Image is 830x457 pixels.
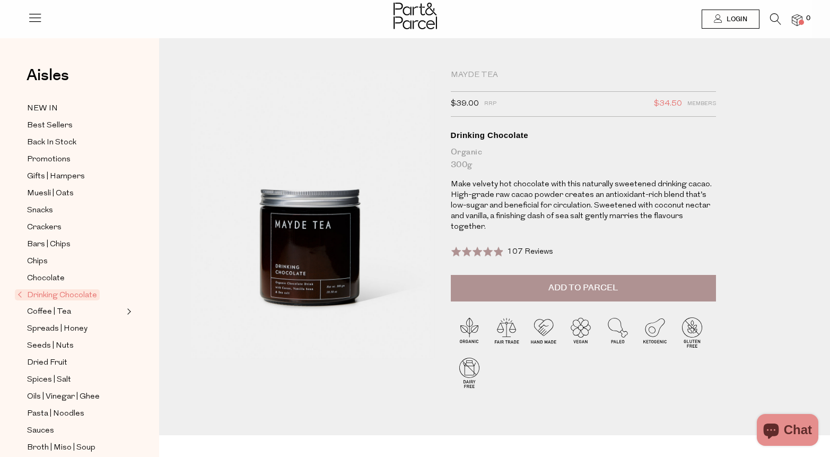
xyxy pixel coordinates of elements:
[27,170,124,183] a: Gifts | Hampers
[792,14,802,25] a: 0
[27,221,62,234] span: Crackers
[548,282,618,294] span: Add to Parcel
[27,102,124,115] a: NEW IN
[27,67,69,94] a: Aisles
[27,119,124,132] a: Best Sellers
[562,314,599,351] img: P_P-ICONS-Live_Bec_V11_Vegan.svg
[724,15,747,24] span: Login
[27,153,124,166] a: Promotions
[451,275,716,301] button: Add to Parcel
[15,289,100,300] span: Drinking Chocolate
[394,3,437,29] img: Part&Parcel
[18,289,124,301] a: Drinking Chocolate
[27,322,124,335] a: Spreads | Honey
[27,424,124,437] a: Sauces
[451,70,716,81] div: Mayde Tea
[27,102,58,115] span: NEW IN
[124,305,132,318] button: Expand/Collapse Coffee | Tea
[687,97,716,111] span: Members
[27,306,71,318] span: Coffee | Tea
[525,314,562,351] img: P_P-ICONS-Live_Bec_V11_Handmade.svg
[27,153,71,166] span: Promotions
[27,356,124,369] a: Dried Fruit
[27,238,124,251] a: Bars | Chips
[451,179,716,232] p: Make velvety hot chocolate with this naturally sweetened drinking cacao. High-grade raw cacao pow...
[27,391,100,403] span: Oils | Vinegar | Ghee
[674,314,711,351] img: P_P-ICONS-Live_Bec_V11_Gluten_Free.svg
[27,119,73,132] span: Best Sellers
[654,97,682,111] span: $34.50
[27,407,124,420] a: Pasta | Noodles
[191,70,435,358] img: Drinking Chocolate
[27,425,54,437] span: Sauces
[27,187,74,200] span: Muesli | Oats
[27,408,84,420] span: Pasta | Noodles
[27,238,71,251] span: Bars | Chips
[27,136,76,149] span: Back In Stock
[451,130,716,141] div: Drinking Chocolate
[27,390,124,403] a: Oils | Vinegar | Ghee
[451,354,488,391] img: P_P-ICONS-Live_Bec_V11_Dairy_Free.svg
[27,373,124,386] a: Spices | Salt
[27,170,85,183] span: Gifts | Hampers
[754,414,822,449] inbox-online-store-chat: Shopify online store chat
[27,442,95,454] span: Broth | Miso | Soup
[636,314,674,351] img: P_P-ICONS-Live_Bec_V11_Ketogenic.svg
[27,323,88,335] span: Spreads | Honey
[484,97,496,111] span: RRP
[27,305,124,318] a: Coffee | Tea
[27,204,124,217] a: Snacks
[702,10,759,29] a: Login
[451,97,479,111] span: $39.00
[27,272,65,285] span: Chocolate
[488,314,525,351] img: P_P-ICONS-Live_Bec_V11_Fair_Trade.svg
[27,441,124,454] a: Broth | Miso | Soup
[27,339,124,352] a: Seeds | Nuts
[599,314,636,351] img: P_P-ICONS-Live_Bec_V11_Paleo.svg
[27,255,124,268] a: Chips
[27,187,124,200] a: Muesli | Oats
[27,221,124,234] a: Crackers
[27,136,124,149] a: Back In Stock
[507,248,553,256] span: 107 Reviews
[803,14,813,23] span: 0
[27,204,53,217] span: Snacks
[27,272,124,285] a: Chocolate
[27,255,48,268] span: Chips
[27,357,67,369] span: Dried Fruit
[27,374,71,386] span: Spices | Salt
[27,64,69,87] span: Aisles
[451,146,716,171] div: Organic 300g
[451,314,488,351] img: P_P-ICONS-Live_Bec_V11_Organic.svg
[27,340,74,352] span: Seeds | Nuts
